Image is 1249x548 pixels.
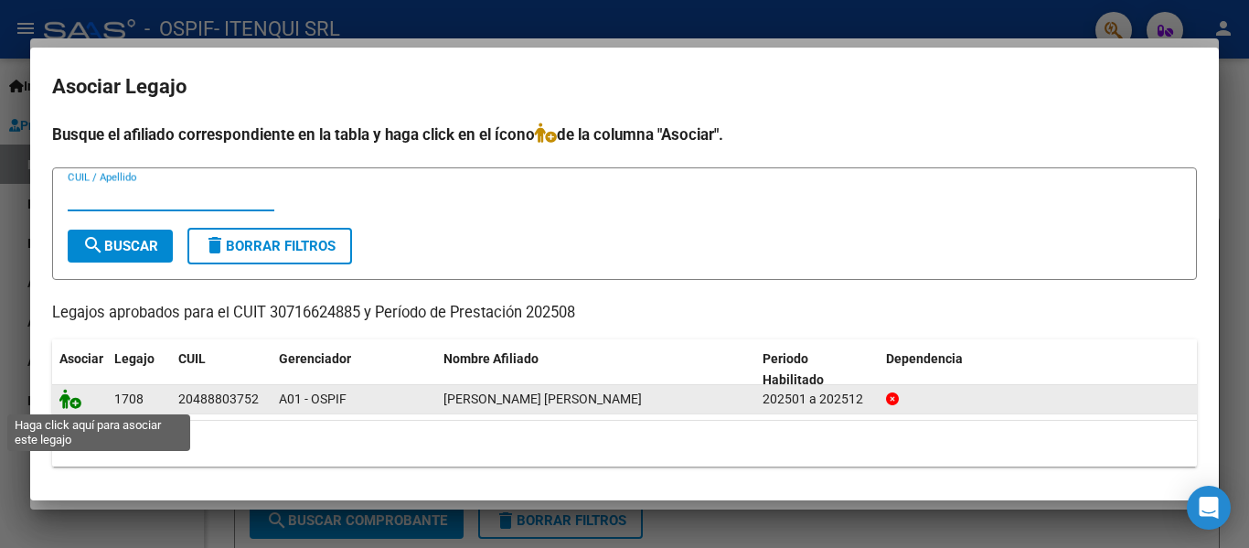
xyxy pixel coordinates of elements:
[114,392,144,406] span: 1708
[755,339,879,400] datatable-header-cell: Periodo Habilitado
[443,351,539,366] span: Nombre Afiliado
[52,339,107,400] datatable-header-cell: Asociar
[114,351,155,366] span: Legajo
[52,421,1197,467] div: 1 registros
[59,351,103,366] span: Asociar
[82,238,158,254] span: Buscar
[204,238,336,254] span: Borrar Filtros
[272,339,436,400] datatable-header-cell: Gerenciador
[279,392,347,406] span: A01 - OSPIF
[178,389,259,410] div: 20488803752
[279,351,351,366] span: Gerenciador
[443,392,642,406] span: ZARINI JOSE DAVID
[52,123,1197,146] h4: Busque el afiliado correspondiente en la tabla y haga click en el ícono de la columna "Asociar".
[436,339,755,400] datatable-header-cell: Nombre Afiliado
[68,230,173,263] button: Buscar
[886,351,963,366] span: Dependencia
[763,389,871,410] div: 202501 a 202512
[187,228,352,264] button: Borrar Filtros
[879,339,1198,400] datatable-header-cell: Dependencia
[82,234,104,256] mat-icon: search
[763,351,824,387] span: Periodo Habilitado
[107,339,171,400] datatable-header-cell: Legajo
[204,234,226,256] mat-icon: delete
[171,339,272,400] datatable-header-cell: CUIL
[52,302,1197,325] p: Legajos aprobados para el CUIT 30716624885 y Período de Prestación 202508
[52,70,1197,104] h2: Asociar Legajo
[1187,486,1231,530] div: Open Intercom Messenger
[178,351,206,366] span: CUIL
